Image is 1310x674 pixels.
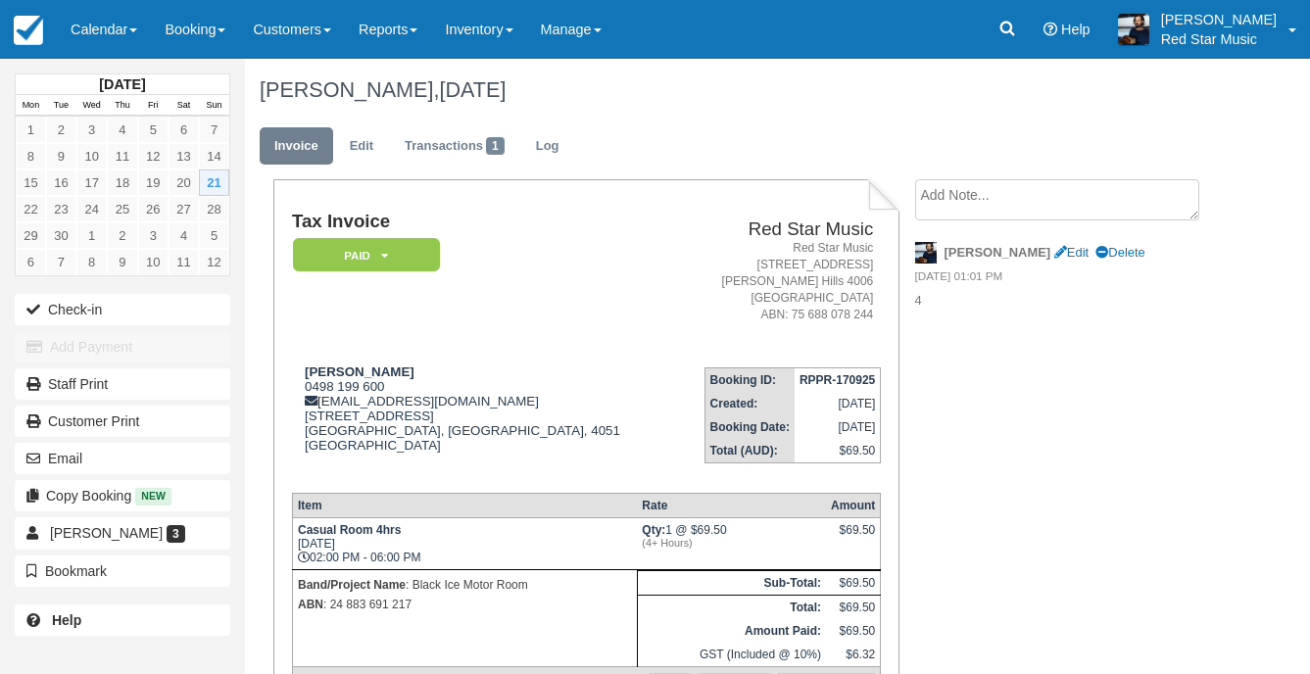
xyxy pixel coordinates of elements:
[637,595,826,619] th: Total:
[169,249,199,275] a: 11
[99,76,145,92] strong: [DATE]
[138,249,169,275] a: 10
[637,619,826,643] th: Amount Paid:
[138,169,169,196] a: 19
[292,517,637,569] td: [DATE] 02:00 PM - 06:00 PM
[167,525,185,543] span: 3
[107,117,137,143] a: 4
[335,127,388,166] a: Edit
[298,575,632,595] p: : Black Ice Motor Room
[46,196,76,222] a: 23
[199,222,229,249] a: 5
[800,373,875,387] strong: RPPR-170925
[298,578,406,592] strong: Band/Project Name
[15,294,230,325] button: Check-in
[46,95,76,117] th: Tue
[795,439,881,463] td: $69.50
[46,169,76,196] a: 16
[199,143,229,169] a: 14
[76,196,107,222] a: 24
[915,268,1213,290] em: [DATE] 01:01 PM
[169,117,199,143] a: 6
[107,222,137,249] a: 2
[76,117,107,143] a: 3
[16,95,46,117] th: Mon
[831,523,875,553] div: $69.50
[1043,23,1057,36] i: Help
[46,249,76,275] a: 7
[76,95,107,117] th: Wed
[826,619,881,643] td: $69.50
[826,595,881,619] td: $69.50
[15,555,230,587] button: Bookmark
[826,570,881,595] td: $69.50
[683,240,874,324] address: Red Star Music [STREET_ADDRESS] [PERSON_NAME] Hills 4006 [GEOGRAPHIC_DATA] ABN: 75 688 078 244
[298,595,632,614] p: : 24 883 691 217
[945,245,1051,260] strong: [PERSON_NAME]
[16,143,46,169] a: 8
[637,643,826,667] td: GST (Included @ 10%)
[107,196,137,222] a: 25
[15,406,230,437] a: Customer Print
[46,143,76,169] a: 9
[16,249,46,275] a: 6
[46,117,76,143] a: 2
[169,196,199,222] a: 27
[293,238,440,272] em: Paid
[292,364,675,477] div: 0498 199 600 [EMAIL_ADDRESS][DOMAIN_NAME] [STREET_ADDRESS] [GEOGRAPHIC_DATA], [GEOGRAPHIC_DATA], ...
[138,222,169,249] a: 3
[15,331,230,362] button: Add Payment
[292,212,675,232] h1: Tax Invoice
[138,117,169,143] a: 5
[76,222,107,249] a: 1
[199,196,229,222] a: 28
[46,222,76,249] a: 30
[683,219,874,240] h2: Red Star Music
[260,127,333,166] a: Invoice
[704,439,795,463] th: Total (AUD):
[107,143,137,169] a: 11
[107,95,137,117] th: Thu
[521,127,574,166] a: Log
[292,237,433,273] a: Paid
[14,16,43,45] img: checkfront-main-nav-mini-logo.png
[260,78,1213,102] h1: [PERSON_NAME],
[1161,10,1277,29] p: [PERSON_NAME]
[76,143,107,169] a: 10
[16,196,46,222] a: 22
[16,169,46,196] a: 15
[15,517,230,549] a: [PERSON_NAME] 3
[704,367,795,392] th: Booking ID:
[15,604,230,636] a: Help
[795,392,881,415] td: [DATE]
[50,525,163,541] span: [PERSON_NAME]
[15,368,230,400] a: Staff Print
[199,117,229,143] a: 7
[390,127,519,166] a: Transactions1
[1118,14,1149,45] img: A1
[15,480,230,511] button: Copy Booking New
[298,523,401,537] strong: Casual Room 4hrs
[199,169,229,196] a: 21
[199,95,229,117] th: Sun
[138,143,169,169] a: 12
[795,415,881,439] td: [DATE]
[637,570,826,595] th: Sub-Total:
[1061,22,1091,37] span: Help
[16,117,46,143] a: 1
[76,249,107,275] a: 8
[169,143,199,169] a: 13
[1095,245,1144,260] a: Delete
[169,95,199,117] th: Sat
[642,523,665,537] strong: Qty
[107,169,137,196] a: 18
[1161,29,1277,49] p: Red Star Music
[52,612,81,628] b: Help
[169,222,199,249] a: 4
[915,292,1213,311] p: 4
[298,598,323,611] strong: ABN
[135,488,171,505] span: New
[16,222,46,249] a: 29
[637,517,826,569] td: 1 @ $69.50
[642,537,821,549] em: (4+ Hours)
